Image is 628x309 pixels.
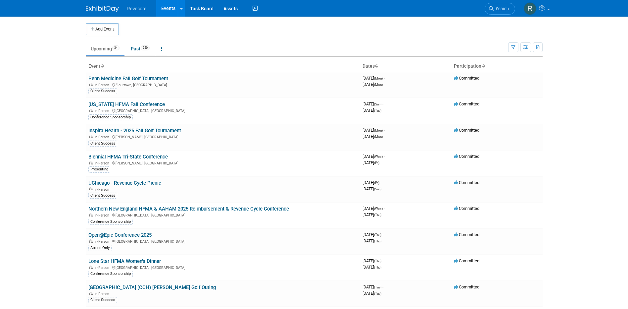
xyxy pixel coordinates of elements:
[88,166,110,172] div: Presenting
[374,259,381,263] span: (Thu)
[494,6,509,11] span: Search
[362,128,385,133] span: [DATE]
[88,134,357,139] div: [PERSON_NAME], [GEOGRAPHIC_DATA]
[94,292,111,296] span: In-Person
[94,161,111,165] span: In-Person
[88,141,117,147] div: Client Success
[374,266,381,269] span: (Thu)
[88,180,161,186] a: UChicago - Revenue Cycle Picnic
[374,102,381,106] span: (Sun)
[362,212,381,217] span: [DATE]
[88,108,357,113] div: [GEOGRAPHIC_DATA], [GEOGRAPHIC_DATA]
[88,76,168,82] a: Penn Medicine Fall Golf Tournament
[454,180,479,185] span: Committed
[382,284,383,289] span: -
[454,284,479,289] span: Committed
[362,134,383,139] span: [DATE]
[362,160,379,165] span: [DATE]
[126,42,155,55] a: Past250
[88,238,357,244] div: [GEOGRAPHIC_DATA], [GEOGRAPHIC_DATA]
[112,45,120,50] span: 34
[94,239,111,244] span: In-Person
[100,63,104,69] a: Sort by Event Name
[360,61,451,72] th: Dates
[94,109,111,113] span: In-Person
[362,291,381,296] span: [DATE]
[454,232,479,237] span: Committed
[485,3,515,15] a: Search
[89,135,93,138] img: In-Person Event
[141,45,150,50] span: 250
[384,76,385,81] span: -
[94,83,111,87] span: In-Person
[374,181,379,185] span: (Fri)
[88,206,289,212] a: Northern New England HFMA & AAHAM 2025 Reimbursement & Revenue Cycle Conference
[380,180,381,185] span: -
[384,128,385,133] span: -
[374,285,381,289] span: (Tue)
[88,245,112,251] div: Attend Only
[88,128,181,134] a: Inspira Health - 2025 Fall Golf Tournament
[362,238,381,243] span: [DATE]
[94,135,111,139] span: In-Person
[382,258,383,263] span: -
[94,266,111,270] span: In-Person
[94,187,111,192] span: In-Person
[89,161,93,164] img: In-Person Event
[127,6,147,11] span: Revecore
[89,239,93,243] img: In-Person Event
[454,76,479,81] span: Committed
[374,83,383,87] span: (Mon)
[86,42,124,55] a: Upcoming34
[362,186,381,191] span: [DATE]
[362,76,385,81] span: [DATE]
[89,266,93,269] img: In-Person Event
[382,232,383,237] span: -
[375,63,378,69] a: Sort by Start Date
[362,101,383,106] span: [DATE]
[88,284,216,290] a: [GEOGRAPHIC_DATA] (CCH) [PERSON_NAME] Golf Outing
[362,206,385,211] span: [DATE]
[86,61,360,72] th: Event
[524,2,536,15] img: Rachael Sires
[362,265,381,270] span: [DATE]
[374,77,383,80] span: (Mon)
[362,180,381,185] span: [DATE]
[88,160,357,165] div: [PERSON_NAME], [GEOGRAPHIC_DATA]
[362,154,385,159] span: [DATE]
[88,193,117,199] div: Client Success
[374,213,381,217] span: (Thu)
[362,108,381,113] span: [DATE]
[89,292,93,295] img: In-Person Event
[374,155,383,158] span: (Wed)
[374,292,381,295] span: (Tue)
[86,6,119,12] img: ExhibitDay
[89,187,93,191] img: In-Person Event
[454,128,479,133] span: Committed
[88,258,161,264] a: Lone Star HFMA Women's Dinner
[86,23,119,35] button: Add Event
[454,154,479,159] span: Committed
[88,232,152,238] a: Open@Epic Conference 2025
[94,213,111,217] span: In-Person
[88,154,168,160] a: Biennial HFMA Tri-State Conference
[89,83,93,86] img: In-Person Event
[88,219,133,225] div: Conference Sponsorship
[374,129,383,132] span: (Mon)
[374,207,383,211] span: (Wed)
[374,135,383,139] span: (Mon)
[454,206,479,211] span: Committed
[374,187,381,191] span: (Sun)
[384,154,385,159] span: -
[382,101,383,106] span: -
[89,213,93,216] img: In-Person Event
[374,161,379,165] span: (Fri)
[481,63,485,69] a: Sort by Participation Type
[88,114,133,120] div: Conference Sponsorship
[362,232,383,237] span: [DATE]
[88,297,117,303] div: Client Success
[88,101,165,107] a: [US_STATE] HFMA Fall Conference
[89,109,93,112] img: In-Person Event
[88,82,357,87] div: Flourtown, [GEOGRAPHIC_DATA]
[88,212,357,217] div: [GEOGRAPHIC_DATA], [GEOGRAPHIC_DATA]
